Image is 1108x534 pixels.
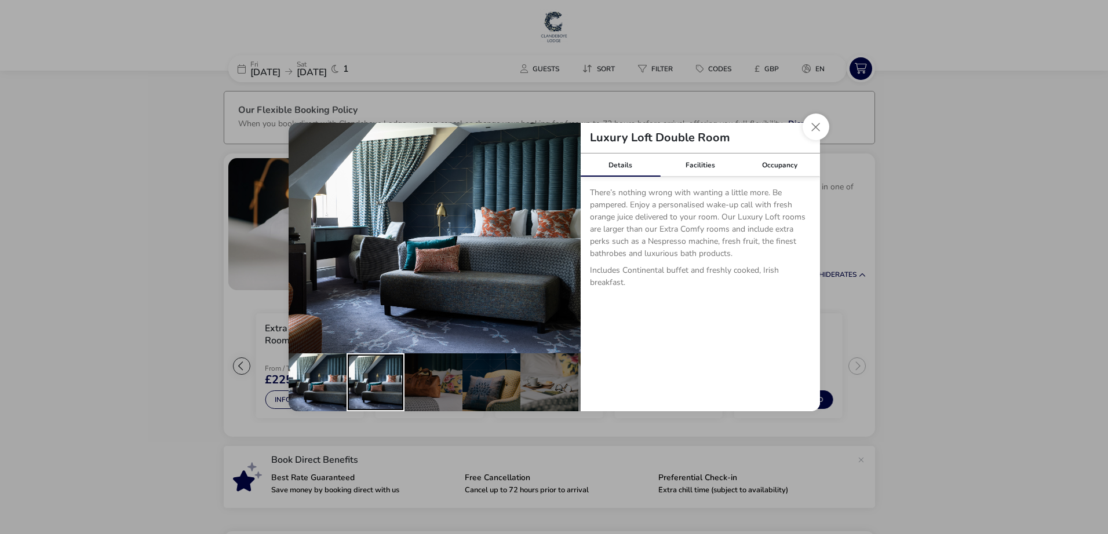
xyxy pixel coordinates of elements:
[740,153,820,177] div: Occupancy
[660,153,740,177] div: Facilities
[289,123,581,353] img: fc66f50458867a4ff90386beeea730469a721b530d40e2a70f6e2d7426766345
[289,123,820,411] div: details
[581,132,739,144] h2: Luxury Loft Double Room
[803,114,829,140] button: Close dialog
[590,264,811,293] p: Includes Continental buffet and freshly cooked, Irish breakfast.
[581,153,661,177] div: Details
[590,186,811,264] p: There’s nothing wrong with wanting a little more. Be pampered. Enjoy a personalised wake-up call ...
